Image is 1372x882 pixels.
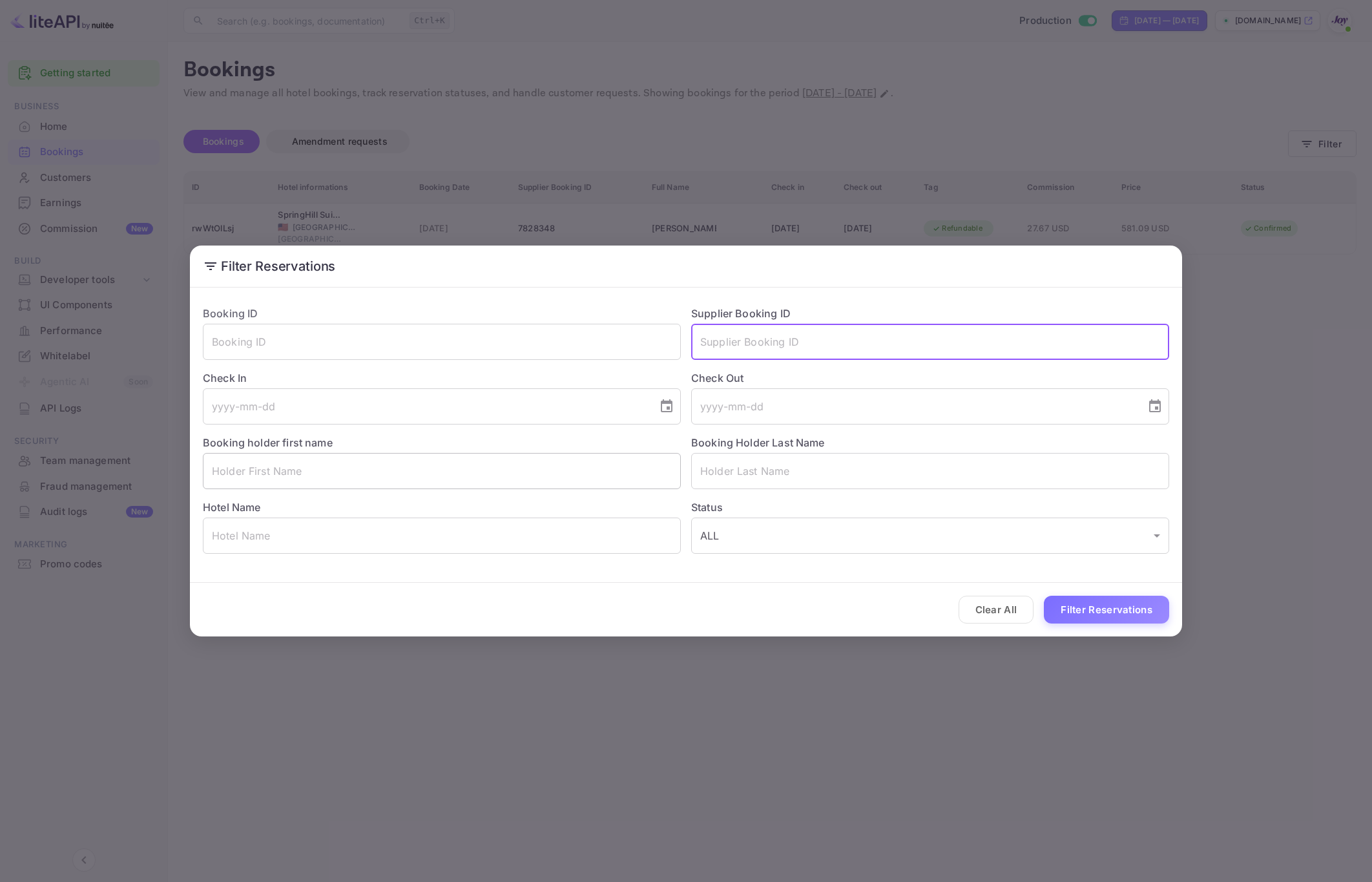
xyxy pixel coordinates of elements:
[1044,596,1169,624] button: Filter Reservations
[691,436,825,449] label: Booking Holder Last Name
[1142,394,1168,419] button: Choose date
[203,324,681,360] input: Booking ID
[691,307,791,320] label: Supplier Booking ID
[190,246,1182,287] h2: Filter Reservations
[691,370,1169,386] label: Check Out
[203,370,681,386] label: Check In
[203,436,333,449] label: Booking holder first name
[959,596,1034,624] button: Clear All
[691,453,1169,489] input: Holder Last Name
[691,324,1169,360] input: Supplier Booking ID
[691,388,1137,425] input: yyyy-mm-dd
[203,388,649,425] input: yyyy-mm-dd
[203,518,681,554] input: Hotel Name
[691,499,1169,515] label: Status
[691,518,1169,554] div: ALL
[203,307,258,320] label: Booking ID
[203,453,681,489] input: Holder First Name
[654,394,680,419] button: Choose date
[203,501,261,514] label: Hotel Name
